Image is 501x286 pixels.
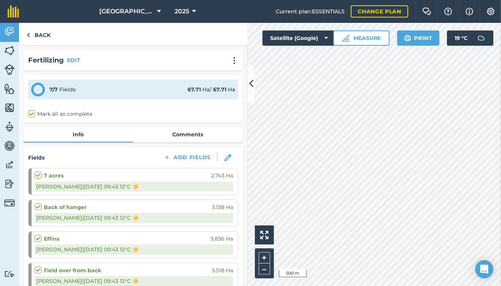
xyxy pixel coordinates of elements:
img: Ruler icon [342,34,349,42]
img: A question mark icon [444,8,453,15]
button: Add Fields [157,152,217,163]
img: svg+xml;base64,PD94bWwgdmVyc2lvbj0iMS4wIiBlbmNvZGluZz0idXRmLTgiPz4KPCEtLSBHZW5lcmF0b3I6IEFkb2JlIE... [4,178,15,190]
a: Change plan [351,5,408,18]
span: 2025 [175,7,189,16]
div: [PERSON_NAME] | [DATE] 09:43 12 ° C ☀️ [35,182,233,192]
span: Current plan : ESSENTIALS [276,7,345,16]
img: svg+xml;base64,PHN2ZyB4bWxucz0iaHR0cDovL3d3dy53My5vcmcvMjAwMC9zdmciIHdpZHRoPSI1NiIgaGVpZ2h0PSI2MC... [4,83,15,94]
img: svg+xml;base64,PD94bWwgdmVyc2lvbj0iMS4wIiBlbmNvZGluZz0idXRmLTgiPz4KPCEtLSBHZW5lcmF0b3I6IEFkb2JlIE... [4,198,15,208]
div: Open Intercom Messenger [475,260,493,278]
span: 3.836 Ha [210,235,233,243]
h4: Fields [28,153,45,162]
a: Back [19,23,58,45]
button: 19 °C [447,30,493,46]
img: A cog icon [486,8,495,15]
img: svg+xml;base64,PD94bWwgdmVyc2lvbj0iMS4wIiBlbmNvZGluZz0idXRmLTgiPz4KPCEtLSBHZW5lcmF0b3I6IEFkb2JlIE... [4,121,15,133]
span: 3.138 Ha [212,203,233,211]
button: Measure [333,30,390,46]
img: svg+xml;base64,PD94bWwgdmVyc2lvbj0iMS4wIiBlbmNvZGluZz0idXRmLTgiPz4KPCEtLSBHZW5lcmF0b3I6IEFkb2JlIE... [4,270,15,278]
img: svg+xml;base64,PHN2ZyB4bWxucz0iaHR0cDovL3d3dy53My5vcmcvMjAwMC9zdmciIHdpZHRoPSI5IiBoZWlnaHQ9IjI0Ii... [27,30,30,40]
div: Ha / Ha [188,85,235,94]
img: svg+xml;base64,PHN2ZyB4bWxucz0iaHR0cDovL3d3dy53My5vcmcvMjAwMC9zdmciIHdpZHRoPSIyMCIgaGVpZ2h0PSIyNC... [230,57,239,64]
strong: Field over from back [44,266,101,275]
img: svg+xml;base64,PHN2ZyB4bWxucz0iaHR0cDovL3d3dy53My5vcmcvMjAwMC9zdmciIHdpZHRoPSIxNyIgaGVpZ2h0PSIxNy... [466,7,473,16]
label: Mark all as complete [28,110,92,118]
img: svg+xml;base64,PHN2ZyB4bWxucz0iaHR0cDovL3d3dy53My5vcmcvMjAwMC9zdmciIHdpZHRoPSI1NiIgaGVpZ2h0PSI2MC... [4,45,15,56]
div: [PERSON_NAME] | [DATE] 09:43 12 ° C ☀️ [35,213,233,223]
img: svg+xml;base64,PD94bWwgdmVyc2lvbj0iMS4wIiBlbmNvZGluZz0idXRmLTgiPz4KPCEtLSBHZW5lcmF0b3I6IEFkb2JlIE... [474,30,489,46]
div: Fields [49,85,76,94]
img: fieldmargin Logo [8,5,19,18]
h2: Fertilizing [28,55,64,66]
button: Satellite (Google) [262,30,336,46]
span: 2.743 Ha [211,171,233,180]
img: svg+xml;base64,PD94bWwgdmVyc2lvbj0iMS4wIiBlbmNvZGluZz0idXRmLTgiPz4KPCEtLSBHZW5lcmF0b3I6IEFkb2JlIE... [4,140,15,152]
button: EDIT [67,56,80,64]
span: 5.518 Ha [212,266,233,275]
div: [PERSON_NAME] | [DATE] 09:43 12 ° C ☀️ [35,276,233,286]
img: svg+xml;base64,PD94bWwgdmVyc2lvbj0iMS4wIiBlbmNvZGluZz0idXRmLTgiPz4KPCEtLSBHZW5lcmF0b3I6IEFkb2JlIE... [4,159,15,171]
strong: 7 / 7 [49,86,58,93]
button: + [259,252,270,264]
img: Two speech bubbles overlapping with the left bubble in the forefront [422,8,431,15]
div: [PERSON_NAME] | [DATE] 09:43 12 ° C ☀️ [35,244,233,254]
strong: 67.71 [188,86,201,93]
strong: Effins [44,235,59,243]
a: Info [24,127,133,142]
img: svg+xml;base64,PHN2ZyB3aWR0aD0iMTgiIGhlaWdodD0iMTgiIHZpZXdCb3g9IjAgMCAxOCAxOCIgZmlsbD0ibm9uZSIgeG... [224,154,231,161]
img: Four arrows, one pointing top left, one top right, one bottom right and the last bottom left [260,231,269,239]
strong: Back of hanger [44,203,87,211]
img: svg+xml;base64,PHN2ZyB4bWxucz0iaHR0cDovL3d3dy53My5vcmcvMjAwMC9zdmciIHdpZHRoPSI1NiIgaGVpZ2h0PSI2MC... [4,102,15,113]
span: [GEOGRAPHIC_DATA] [99,7,154,16]
img: svg+xml;base64,PHN2ZyB4bWxucz0iaHR0cDovL3d3dy53My5vcmcvMjAwMC9zdmciIHdpZHRoPSIxOSIgaGVpZ2h0PSIyNC... [404,34,411,43]
strong: 67.71 [213,86,226,93]
strong: 7 acres [44,171,64,180]
button: – [259,264,270,275]
img: svg+xml;base64,PD94bWwgdmVyc2lvbj0iMS4wIiBlbmNvZGluZz0idXRmLTgiPz4KPCEtLSBHZW5lcmF0b3I6IEFkb2JlIE... [4,26,15,37]
a: Comments [133,127,243,142]
button: Print [397,30,440,46]
span: 19 ° C [455,30,468,46]
img: svg+xml;base64,PD94bWwgdmVyc2lvbj0iMS4wIiBlbmNvZGluZz0idXRmLTgiPz4KPCEtLSBHZW5lcmF0b3I6IEFkb2JlIE... [4,64,15,75]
